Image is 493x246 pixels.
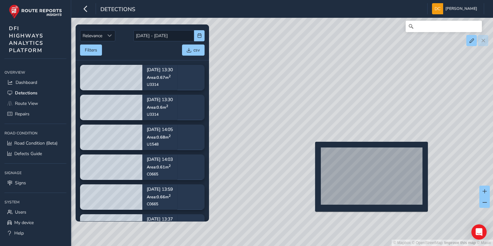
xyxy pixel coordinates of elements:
[4,128,66,138] div: Road Condition
[9,25,44,54] span: DFI HIGHWAYS ANALYTICS PLATFORM
[14,220,34,226] span: My device
[4,148,66,159] a: Defects Guide
[9,4,62,19] img: rr logo
[147,158,173,162] p: [DATE] 14:03
[147,172,173,177] div: C0665
[147,112,173,117] div: U3314
[147,134,171,140] span: Area: 0.68 m
[4,168,66,178] div: Signage
[193,47,200,53] span: csv
[471,224,487,240] div: Open Intercom Messenger
[169,163,171,168] sup: 2
[147,164,171,170] span: Area: 0.61 m
[4,197,66,207] div: System
[15,180,26,186] span: Signs
[4,217,66,228] a: My device
[169,133,171,138] sup: 2
[16,79,37,85] span: Dashboard
[4,207,66,217] a: Users
[169,193,171,198] sup: 2
[80,31,105,41] span: Relevance
[4,138,66,148] a: Road Condition (Beta)
[169,74,171,79] sup: 2
[166,104,168,108] sup: 2
[15,209,26,215] span: Users
[147,75,171,80] span: Area: 0.67 m
[147,128,173,132] p: [DATE] 14:05
[147,188,173,192] p: [DATE] 13:59
[432,3,443,14] img: diamond-layout
[105,31,115,41] div: Sort by Date
[15,100,38,106] span: Route View
[147,217,173,222] p: [DATE] 13:37
[4,98,66,109] a: Route View
[4,68,66,77] div: Overview
[406,21,482,32] input: Search
[147,105,168,110] span: Area: 0.6 m
[4,228,66,238] a: Help
[4,88,66,98] a: Detections
[14,151,42,157] span: Defects Guide
[4,109,66,119] a: Repairs
[147,82,173,87] div: U3314
[147,68,173,72] p: [DATE] 13:30
[14,140,57,146] span: Road Condition (Beta)
[182,44,205,56] button: csv
[4,178,66,188] a: Signs
[147,202,173,207] div: C0665
[445,3,477,14] span: [PERSON_NAME]
[80,44,102,56] button: Filters
[4,77,66,88] a: Dashboard
[100,5,135,14] span: Detections
[432,3,479,14] button: [PERSON_NAME]
[15,111,30,117] span: Repairs
[147,142,173,147] div: U1548
[147,98,173,102] p: [DATE] 13:30
[14,230,24,236] span: Help
[147,194,171,200] span: Area: 0.66 m
[15,90,37,96] span: Detections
